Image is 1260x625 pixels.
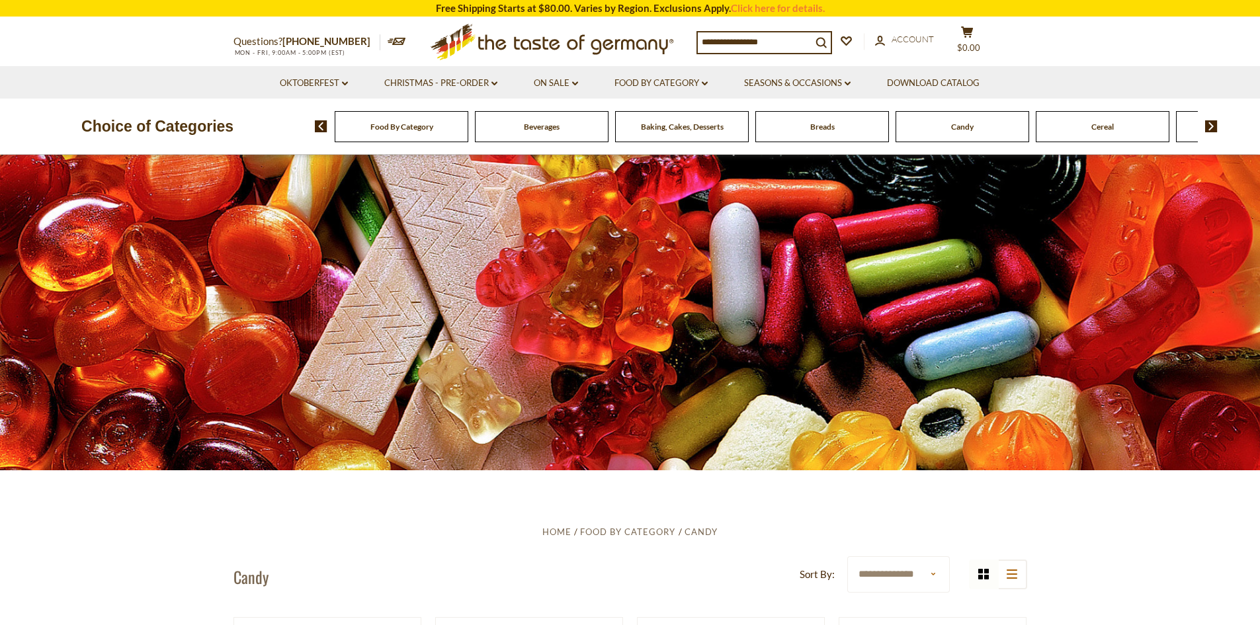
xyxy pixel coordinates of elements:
[810,122,835,132] a: Breads
[580,526,675,537] a: Food By Category
[951,122,974,132] a: Candy
[641,122,724,132] a: Baking, Cakes, Desserts
[233,567,269,587] h1: Candy
[744,76,851,91] a: Seasons & Occasions
[800,566,835,583] label: Sort By:
[384,76,497,91] a: Christmas - PRE-ORDER
[731,2,825,14] a: Click here for details.
[315,120,327,132] img: previous arrow
[233,33,380,50] p: Questions?
[887,76,980,91] a: Download Catalog
[233,49,346,56] span: MON - FRI, 9:00AM - 5:00PM (EST)
[614,76,708,91] a: Food By Category
[534,76,578,91] a: On Sale
[524,122,560,132] a: Beverages
[542,526,571,537] a: Home
[892,34,934,44] span: Account
[280,76,348,91] a: Oktoberfest
[1205,120,1218,132] img: next arrow
[957,42,980,53] span: $0.00
[370,122,433,132] a: Food By Category
[282,35,370,47] a: [PHONE_NUMBER]
[1091,122,1114,132] a: Cereal
[948,26,987,59] button: $0.00
[875,32,934,47] a: Account
[685,526,718,537] a: Candy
